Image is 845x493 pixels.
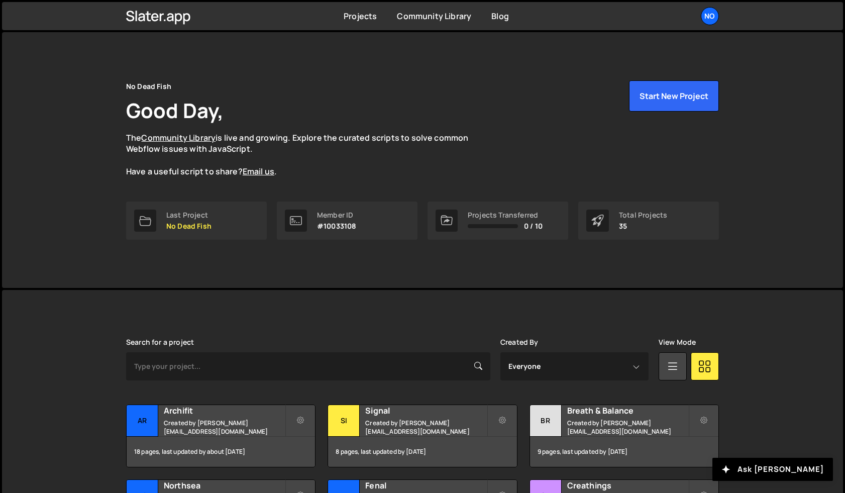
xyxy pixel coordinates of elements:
[126,405,315,467] a: Ar Archifit Created by [PERSON_NAME][EMAIL_ADDRESS][DOMAIN_NAME] 18 pages, last updated by about ...
[166,211,212,219] div: Last Project
[328,405,517,467] a: Si Signal Created by [PERSON_NAME][EMAIL_ADDRESS][DOMAIN_NAME] 8 pages, last updated by [DATE]
[328,405,360,437] div: Si
[126,352,490,380] input: Type your project...
[567,405,688,416] h2: Breath & Balance
[243,166,274,177] a: Email us
[659,338,696,346] label: View Mode
[127,437,315,467] div: 18 pages, last updated by about [DATE]
[365,419,486,436] small: Created by [PERSON_NAME][EMAIL_ADDRESS][DOMAIN_NAME]
[629,80,719,112] button: Start New Project
[126,132,488,177] p: The is live and growing. Explore the curated scripts to solve common Webflow issues with JavaScri...
[567,419,688,436] small: Created by [PERSON_NAME][EMAIL_ADDRESS][DOMAIN_NAME]
[127,405,158,437] div: Ar
[164,405,285,416] h2: Archifit
[328,437,516,467] div: 8 pages, last updated by [DATE]
[126,80,171,92] div: No Dead Fish
[365,480,486,491] h2: Fenal
[365,405,486,416] h2: Signal
[701,7,719,25] a: No
[141,132,216,143] a: Community Library
[164,480,285,491] h2: Northsea
[317,211,356,219] div: Member ID
[468,211,543,219] div: Projects Transferred
[317,222,356,230] p: #10033108
[397,11,471,22] a: Community Library
[126,338,194,346] label: Search for a project
[712,458,833,481] button: Ask [PERSON_NAME]
[567,480,688,491] h2: Creathings
[126,202,267,240] a: Last Project No Dead Fish
[166,222,212,230] p: No Dead Fish
[530,437,718,467] div: 9 pages, last updated by [DATE]
[344,11,377,22] a: Projects
[491,11,509,22] a: Blog
[126,96,224,124] h1: Good Day,
[524,222,543,230] span: 0 / 10
[530,405,719,467] a: Br Breath & Balance Created by [PERSON_NAME][EMAIL_ADDRESS][DOMAIN_NAME] 9 pages, last updated by...
[164,419,285,436] small: Created by [PERSON_NAME][EMAIL_ADDRESS][DOMAIN_NAME]
[619,222,667,230] p: 35
[500,338,539,346] label: Created By
[530,405,562,437] div: Br
[619,211,667,219] div: Total Projects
